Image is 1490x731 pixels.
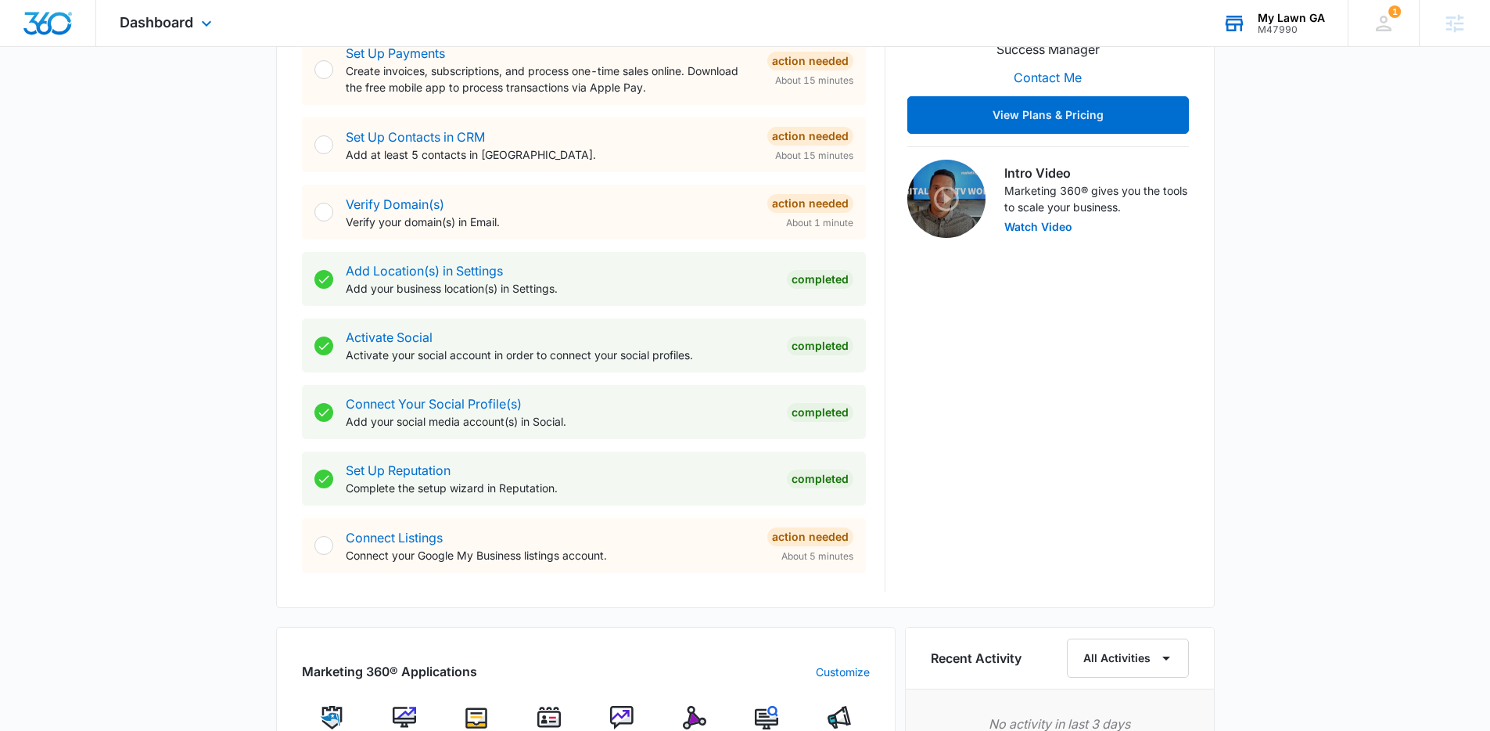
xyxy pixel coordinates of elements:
[787,337,853,355] div: Completed
[346,280,774,297] p: Add your business location(s) in Settings.
[346,347,774,363] p: Activate your social account in order to connect your social profiles.
[346,196,444,212] a: Verify Domain(s)
[998,59,1097,96] button: Contact Me
[346,396,522,412] a: Connect Your Social Profile(s)
[1004,164,1189,182] h3: Intro Video
[787,470,853,488] div: Completed
[1004,221,1072,232] button: Watch Video
[767,528,853,546] div: Action Needed
[346,45,445,61] a: Set Up Payments
[907,160,986,238] img: Intro Video
[816,664,870,680] a: Customize
[346,146,755,163] p: Add at least 5 contacts in [GEOGRAPHIC_DATA].
[346,413,774,430] p: Add your social media account(s) in Social.
[1004,182,1189,215] p: Marketing 360® gives you the tools to scale your business.
[120,14,193,31] span: Dashboard
[775,74,853,88] span: About 15 minutes
[996,40,1100,59] p: Success Manager
[786,216,853,230] span: About 1 minute
[1258,12,1325,24] div: account name
[346,129,485,145] a: Set Up Contacts in CRM
[346,480,774,496] p: Complete the setup wizard in Reputation.
[931,649,1021,668] h6: Recent Activity
[775,149,853,163] span: About 15 minutes
[346,329,433,345] a: Activate Social
[767,52,853,70] div: Action Needed
[346,463,451,478] a: Set Up Reputation
[787,270,853,289] div: Completed
[1258,24,1325,35] div: account id
[346,530,443,546] a: Connect Listings
[1388,5,1401,18] span: 1
[767,127,853,146] div: Action Needed
[346,547,755,564] p: Connect your Google My Business listings account.
[346,214,755,230] p: Verify your domain(s) in Email.
[1067,639,1189,678] button: All Activities
[346,63,755,95] p: Create invoices, subscriptions, and process one-time sales online. Download the free mobile app t...
[781,549,853,564] span: About 5 minutes
[767,194,853,213] div: Action Needed
[787,403,853,422] div: Completed
[302,662,477,681] h2: Marketing 360® Applications
[907,96,1189,134] button: View Plans & Pricing
[346,263,503,279] a: Add Location(s) in Settings
[1388,5,1401,18] div: notifications count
